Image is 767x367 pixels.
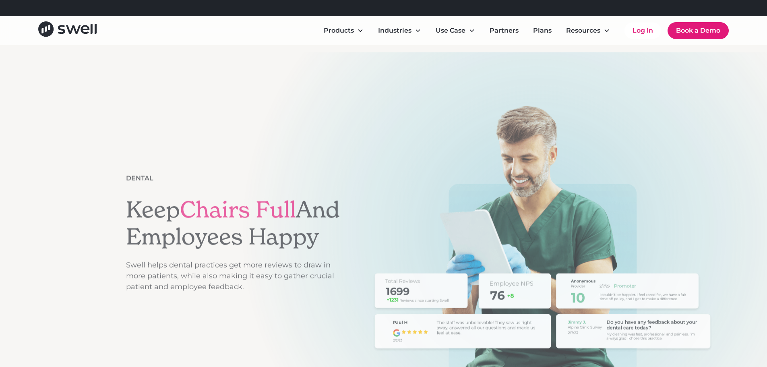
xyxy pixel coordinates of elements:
a: Plans [527,23,558,39]
p: Swell helps dental practices get more reviews to draw in more patients, while also making it easy... [126,260,343,292]
div: Industries [372,23,428,39]
h1: Keep And Employees Happy [126,196,343,250]
div: Products [324,26,354,35]
a: Log In [624,23,661,39]
a: home [38,21,97,39]
a: Partners [483,23,525,39]
div: Use Case [429,23,482,39]
a: Book a Demo [668,22,729,39]
div: Products [317,23,370,39]
div: Resources [566,26,600,35]
span: Chairs Full [180,195,296,224]
div: Dental [126,174,153,183]
div: Use Case [436,26,465,35]
div: Resources [560,23,616,39]
div: Industries [378,26,411,35]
